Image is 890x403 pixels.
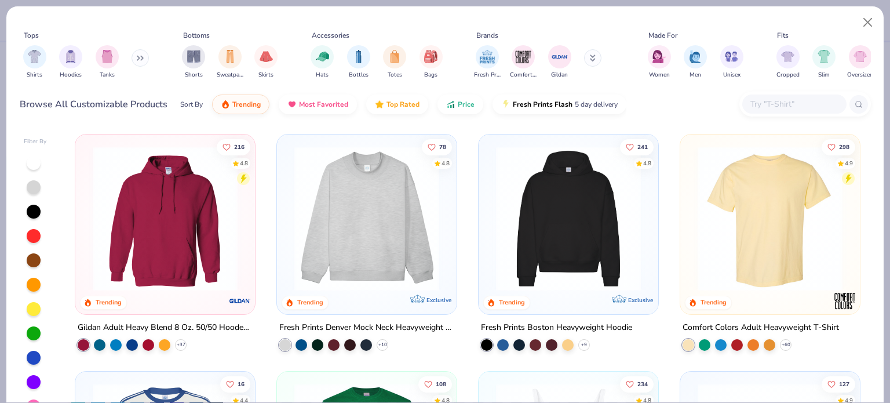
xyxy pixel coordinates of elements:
[287,100,297,109] img: most_fav.gif
[643,159,651,168] div: 4.8
[299,100,348,109] span: Most Favorited
[422,139,452,155] button: Like
[383,45,406,79] div: filter for Totes
[228,289,251,313] img: Gildan logo
[684,45,707,79] div: filter for Men
[690,71,701,79] span: Men
[510,71,537,79] span: Comfort Colors
[776,45,800,79] div: filter for Cropped
[490,146,647,291] img: 91acfc32-fd48-4d6b-bdad-a4c1a30ac3fc
[628,296,653,304] span: Exclusive
[510,45,537,79] button: filter button
[20,97,167,111] div: Browse All Customizable Products
[649,71,670,79] span: Women
[96,45,119,79] div: filter for Tanks
[683,321,839,335] div: Comfort Colors Adult Heavyweight T-Shirt
[24,137,47,146] div: Filter By
[648,45,671,79] div: filter for Women
[212,95,269,114] button: Trending
[720,45,743,79] div: filter for Unisex
[232,100,261,109] span: Trending
[439,144,446,150] span: 78
[720,45,743,79] button: filter button
[442,159,450,168] div: 4.8
[187,50,200,63] img: Shorts Image
[839,144,849,150] span: 298
[857,12,879,34] button: Close
[839,381,849,387] span: 127
[776,71,800,79] span: Cropped
[647,146,803,291] img: d4a37e75-5f2b-4aef-9a6e-23330c63bbc0
[388,50,401,63] img: Totes Image
[474,45,501,79] div: filter for Fresh Prints
[27,71,42,79] span: Shirts
[378,342,387,348] span: + 10
[183,30,210,41] div: Bottoms
[217,45,243,79] div: filter for Sweatpants
[388,71,402,79] span: Totes
[847,45,873,79] div: filter for Oversized
[420,45,443,79] div: filter for Bags
[777,30,789,41] div: Fits
[493,95,626,114] button: Fresh Prints Flash5 day delivery
[59,45,82,79] div: filter for Hoodies
[177,342,185,348] span: + 37
[776,45,800,79] button: filter button
[652,50,666,63] img: Women Image
[260,50,273,63] img: Skirts Image
[551,71,568,79] span: Gildan
[581,342,587,348] span: + 9
[100,71,115,79] span: Tanks
[548,45,571,79] button: filter button
[501,100,510,109] img: flash.gif
[60,71,82,79] span: Hoodies
[312,30,349,41] div: Accessories
[258,71,273,79] span: Skirts
[424,50,437,63] img: Bags Image
[23,45,46,79] div: filter for Shirts
[833,289,856,313] img: Comfort Colors logo
[474,45,501,79] button: filter button
[847,45,873,79] button: filter button
[689,50,702,63] img: Men Image
[420,45,443,79] button: filter button
[254,45,278,79] div: filter for Skirts
[182,45,205,79] button: filter button
[311,45,334,79] button: filter button
[781,50,794,63] img: Cropped Image
[217,71,243,79] span: Sweatpants
[64,50,77,63] img: Hoodies Image
[781,342,790,348] span: + 60
[87,146,243,291] img: 01756b78-01f6-4cc6-8d8a-3c30c1a0c8ac
[375,100,384,109] img: TopRated.gif
[221,100,230,109] img: trending.gif
[347,45,370,79] button: filter button
[692,146,848,291] img: 029b8af0-80e6-406f-9fdc-fdf898547912
[386,100,420,109] span: Top Rated
[23,45,46,79] button: filter button
[620,376,654,392] button: Like
[185,71,203,79] span: Shorts
[59,45,82,79] button: filter button
[822,139,855,155] button: Like
[289,146,445,291] img: f5d85501-0dbb-4ee4-b115-c08fa3845d83
[347,45,370,79] div: filter for Bottles
[180,99,203,110] div: Sort By
[637,381,648,387] span: 234
[476,30,498,41] div: Brands
[513,100,572,109] span: Fresh Prints Flash
[575,98,618,111] span: 5 day delivery
[723,71,741,79] span: Unisex
[311,45,334,79] div: filter for Hats
[812,45,836,79] div: filter for Slim
[479,48,496,66] img: Fresh Prints Image
[217,139,251,155] button: Like
[240,159,249,168] div: 4.8
[217,45,243,79] button: filter button
[474,71,501,79] span: Fresh Prints
[481,321,632,335] div: Fresh Prints Boston Heavyweight Hoodie
[510,45,537,79] div: filter for Comfort Colors
[426,296,451,304] span: Exclusive
[548,45,571,79] div: filter for Gildan
[847,71,873,79] span: Oversized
